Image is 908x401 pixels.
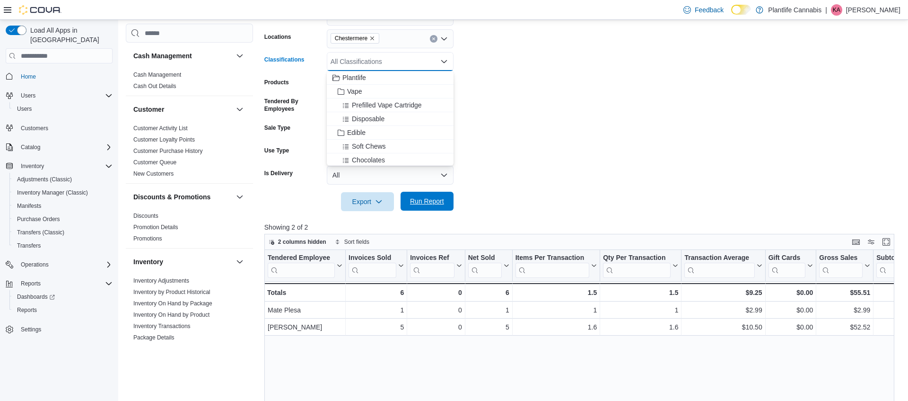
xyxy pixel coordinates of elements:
button: Purchase Orders [9,213,116,226]
div: $0.00 [768,305,813,316]
a: Cash Management [133,71,181,78]
span: Manifests [17,202,41,210]
a: Customer Queue [133,159,176,166]
span: Home [21,73,36,80]
button: Reports [2,277,116,290]
button: Users [9,102,116,116]
div: $10.50 [684,322,762,333]
a: Customer Loyalty Points [133,136,195,143]
a: Inventory On Hand by Product [133,312,210,318]
button: Customers [2,121,116,135]
a: Settings [17,324,45,335]
div: Discounts & Promotions [126,210,253,248]
div: Net Sold [468,254,501,263]
span: Cash Out Details [133,82,176,90]
nav: Complex example [6,65,113,361]
button: Users [17,90,39,101]
button: Open list of options [440,35,448,43]
div: Invoices Sold [349,254,396,278]
a: Manifests [13,200,45,212]
span: Export [347,192,388,211]
span: Sort fields [344,238,369,246]
div: 1.6 [515,322,597,333]
span: Chestermere [331,33,379,44]
span: Inventory [17,160,113,172]
span: Vape [347,87,362,96]
div: $2.99 [684,305,762,316]
button: Inventory [133,257,232,267]
button: Invoices Sold [349,254,404,278]
div: Tendered Employee [268,254,335,263]
div: 6 [468,287,509,298]
span: Users [17,105,32,113]
button: Users [2,89,116,102]
span: Customer Purchase History [133,147,203,155]
label: Sale Type [264,124,290,132]
a: Inventory Transactions [133,323,191,330]
div: $0.00 [768,287,813,298]
h3: Cash Management [133,51,192,61]
a: Transfers (Classic) [13,227,68,238]
input: Dark Mode [731,5,751,15]
button: Run Report [401,192,454,211]
button: Discounts & Promotions [234,191,245,203]
div: Gross Sales [819,254,863,278]
span: Customers [17,122,113,134]
button: Net Sold [468,254,509,278]
span: Inventory Manager (Classic) [13,187,113,198]
h3: Discounts & Promotions [133,192,210,202]
span: Disposable [352,114,384,124]
button: Customer [133,105,232,114]
span: Reports [21,280,41,287]
a: Inventory Adjustments [133,277,189,284]
span: Chestermere [335,34,367,43]
div: Transaction Average [684,254,754,278]
span: Feedback [695,5,724,15]
span: Transfers [13,240,113,251]
div: 1.5 [515,287,597,298]
a: Inventory On Hand by Package [133,300,212,307]
div: 1 [468,305,509,316]
div: Tendered Employee [268,254,335,278]
button: Inventory [234,256,245,267]
span: Prefilled Vape Cartridge [352,100,422,110]
button: Adjustments (Classic) [9,173,116,186]
a: Home [17,71,40,82]
span: KA [833,4,840,16]
span: Inventory [21,162,44,170]
button: Display options [865,236,877,248]
button: Invoices Ref [410,254,462,278]
a: Package Details [133,334,175,341]
span: Inventory by Product Historical [133,288,210,296]
span: Chocolates [352,155,385,165]
button: Sort fields [331,236,373,248]
a: Feedback [680,0,727,19]
span: Manifests [13,200,113,212]
button: Operations [17,259,52,270]
div: Invoices Ref [410,254,454,263]
div: $2.99 [819,305,870,316]
img: Cova [19,5,61,15]
span: Transfers (Classic) [17,229,64,236]
button: Discounts & Promotions [133,192,232,202]
p: Plantlife Cannabis [768,4,821,16]
button: Items Per Transaction [515,254,597,278]
div: Items Per Transaction [515,254,589,278]
span: Load All Apps in [GEOGRAPHIC_DATA] [26,26,113,45]
div: 0 [410,287,462,298]
span: Edible [347,128,366,137]
a: Inventory Manager (Classic) [13,187,92,198]
p: [PERSON_NAME] [846,4,900,16]
h3: Customer [133,105,164,114]
span: Operations [21,261,49,268]
span: Operations [17,259,113,270]
button: Transfers [9,239,116,252]
span: Reports [17,306,37,314]
button: All [327,166,454,185]
a: New Customers [133,170,174,177]
span: Transfers (Classic) [13,227,113,238]
button: Transfers (Classic) [9,226,116,239]
span: Dashboards [17,293,55,301]
button: Customer [234,104,245,115]
span: Settings [17,323,113,335]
